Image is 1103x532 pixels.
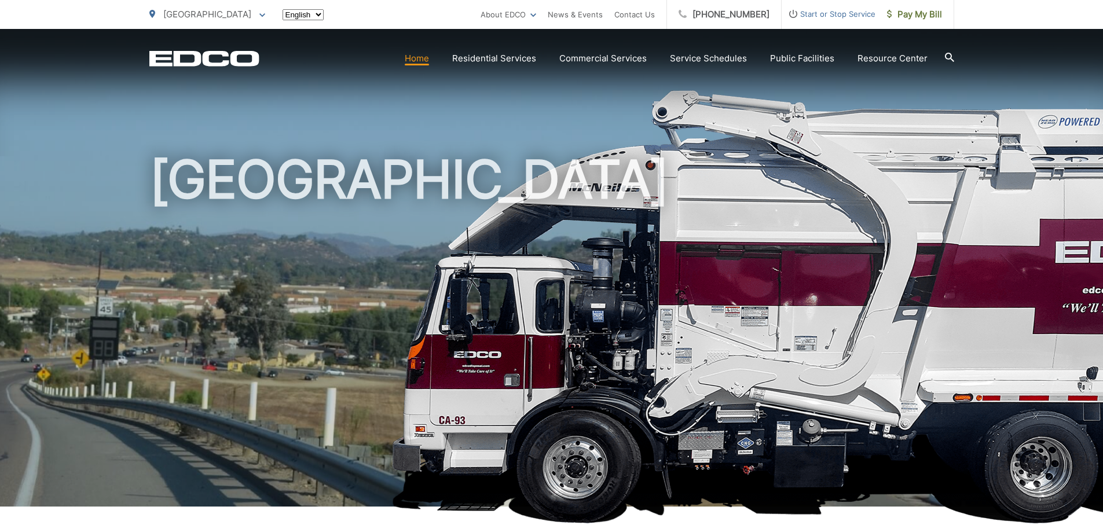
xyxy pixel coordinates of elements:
[559,52,647,65] a: Commercial Services
[548,8,603,21] a: News & Events
[149,151,954,517] h1: [GEOGRAPHIC_DATA]
[405,52,429,65] a: Home
[770,52,834,65] a: Public Facilities
[452,52,536,65] a: Residential Services
[283,9,324,20] select: Select a language
[887,8,942,21] span: Pay My Bill
[481,8,536,21] a: About EDCO
[149,50,259,67] a: EDCD logo. Return to the homepage.
[163,9,251,20] span: [GEOGRAPHIC_DATA]
[614,8,655,21] a: Contact Us
[670,52,747,65] a: Service Schedules
[858,52,928,65] a: Resource Center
